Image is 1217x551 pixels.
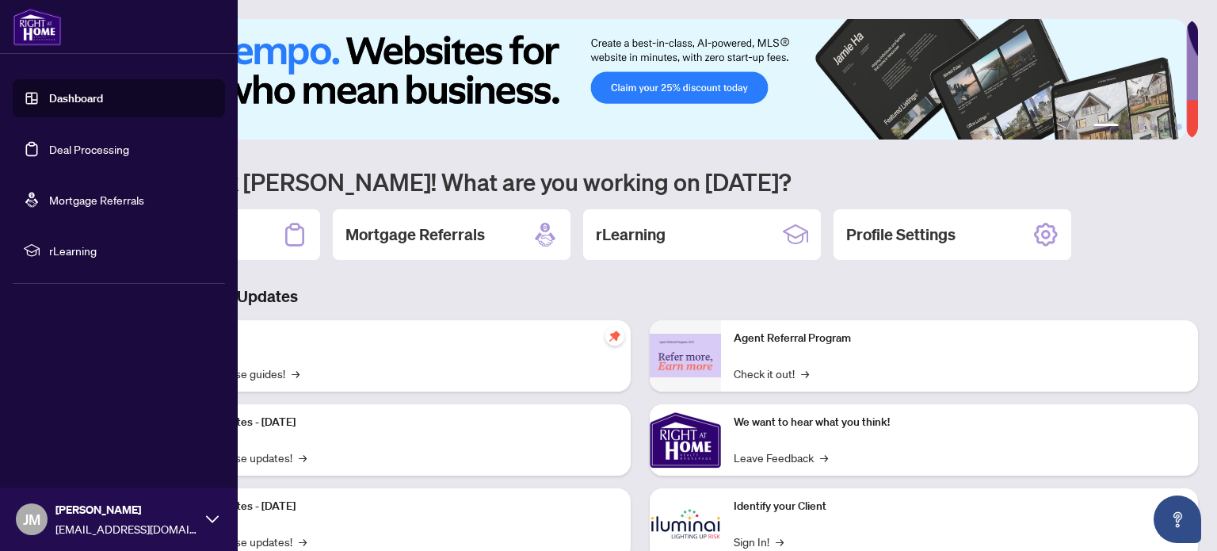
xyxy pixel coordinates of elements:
p: Platform Updates - [DATE] [166,498,618,515]
a: Deal Processing [49,142,129,156]
span: → [820,449,828,466]
span: → [299,449,307,466]
h2: Mortgage Referrals [345,224,485,246]
button: 3 [1138,124,1144,130]
a: Dashboard [49,91,103,105]
span: pushpin [605,327,624,346]
span: → [776,533,784,550]
span: JM [23,508,40,530]
p: Agent Referral Program [734,330,1185,347]
span: rLearning [49,242,214,259]
img: Agent Referral Program [650,334,721,377]
span: → [299,533,307,550]
a: Sign In!→ [734,533,784,550]
button: 1 [1093,124,1119,130]
span: [PERSON_NAME] [55,501,198,518]
button: Open asap [1154,496,1201,543]
button: 4 [1150,124,1157,130]
img: We want to hear what you think! [650,404,721,476]
h2: Profile Settings [846,224,956,246]
p: Platform Updates - [DATE] [166,414,618,431]
p: Self-Help [166,330,618,347]
img: Slide 0 [82,19,1186,140]
button: 2 [1125,124,1131,130]
h1: Welcome back [PERSON_NAME]! What are you working on [DATE]? [82,166,1198,197]
p: We want to hear what you think! [734,414,1185,431]
h2: rLearning [596,224,666,246]
a: Mortgage Referrals [49,193,144,207]
p: Identify your Client [734,498,1185,515]
a: Leave Feedback→ [734,449,828,466]
span: [EMAIL_ADDRESS][DOMAIN_NAME] [55,520,198,538]
button: 5 [1163,124,1169,130]
span: → [292,365,299,382]
a: Check it out!→ [734,365,809,382]
span: → [801,365,809,382]
button: 6 [1176,124,1182,130]
img: logo [13,8,62,46]
h3: Brokerage & Industry Updates [82,285,1198,308]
